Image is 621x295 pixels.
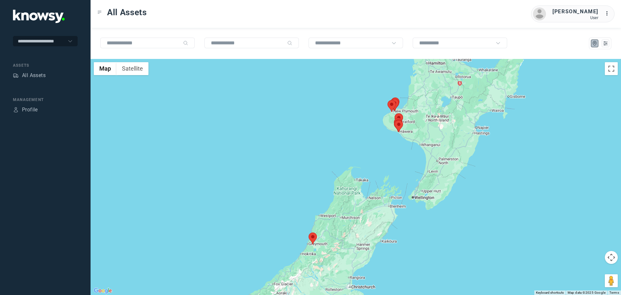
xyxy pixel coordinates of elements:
[13,72,46,79] a: AssetsAll Assets
[13,10,65,23] img: Application Logo
[13,62,78,68] div: Assets
[605,10,613,18] div: :
[552,16,598,20] div: User
[116,62,148,75] button: Show satellite imagery
[605,62,618,75] button: Toggle fullscreen view
[603,40,608,46] div: List
[287,40,292,46] div: Search
[107,6,147,18] span: All Assets
[183,40,188,46] div: Search
[92,287,114,295] a: Open this area in Google Maps (opens a new window)
[609,291,619,294] a: Terms (opens in new tab)
[94,62,116,75] button: Show street map
[568,291,605,294] span: Map data ©2025 Google
[605,251,618,264] button: Map camera controls
[13,97,78,103] div: Management
[552,8,598,16] div: [PERSON_NAME]
[605,10,613,17] div: :
[605,274,618,287] button: Drag Pegman onto the map to open Street View
[592,40,598,46] div: Map
[13,106,38,114] a: ProfileProfile
[13,107,19,113] div: Profile
[13,73,19,78] div: Assets
[92,287,114,295] img: Google
[22,106,38,114] div: Profile
[536,290,564,295] button: Keyboard shortcuts
[22,72,46,79] div: All Assets
[605,11,612,16] tspan: ...
[533,7,546,20] img: avatar.png
[97,10,102,15] div: Toggle Menu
